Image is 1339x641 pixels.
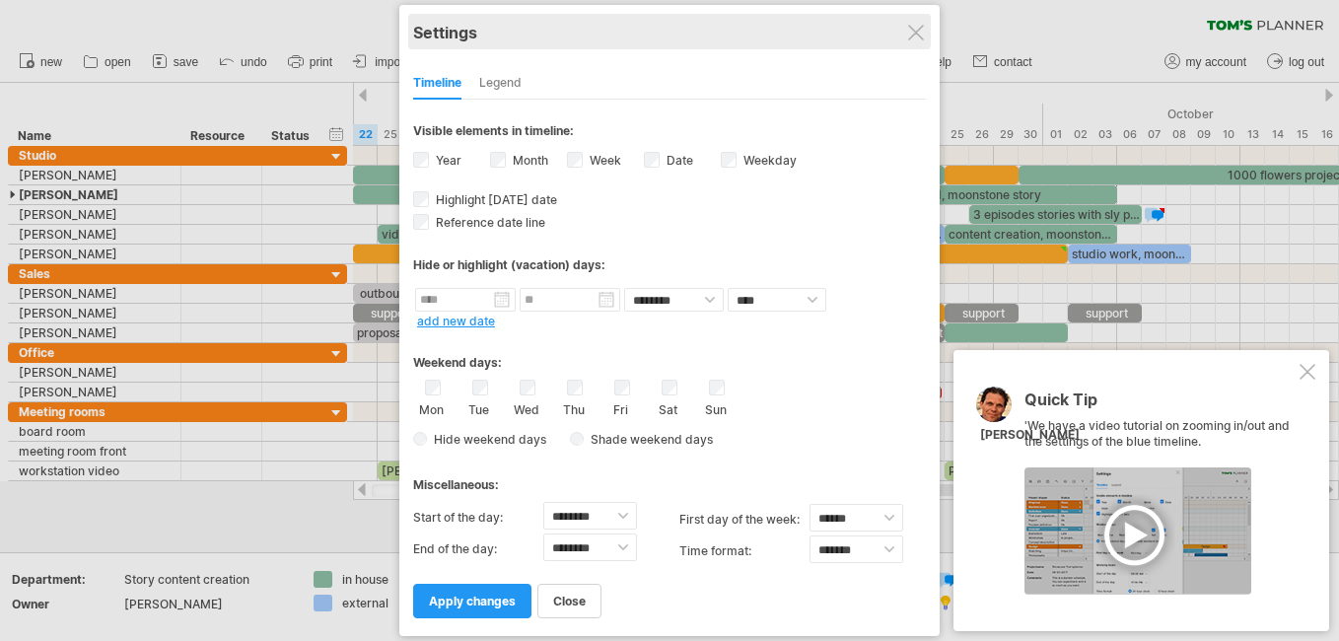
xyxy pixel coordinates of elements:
[663,153,693,168] label: Date
[432,153,461,168] label: Year
[703,398,728,417] label: Sun
[584,432,713,447] span: Shade weekend days
[413,68,461,100] div: Timeline
[1024,392,1296,595] div: 'We have a video tutorial on zooming in/out and the settings of the blue timeline.
[413,123,926,144] div: Visible elements in timeline:
[429,594,516,608] span: apply changes
[561,398,586,417] label: Thu
[537,584,601,618] a: close
[432,192,557,207] span: Highlight [DATE] date
[740,153,797,168] label: Weekday
[980,427,1080,444] div: [PERSON_NAME]
[679,535,810,567] label: Time format:
[417,314,495,328] a: add new date
[1024,392,1296,418] div: Quick Tip
[419,398,444,417] label: Mon
[679,504,810,535] label: first day of the week:
[479,68,522,100] div: Legend
[432,215,545,230] span: Reference date line
[656,398,680,417] label: Sat
[413,336,926,375] div: Weekend days:
[466,398,491,417] label: Tue
[413,502,543,534] label: Start of the day:
[413,584,531,618] a: apply changes
[509,153,548,168] label: Month
[413,257,926,272] div: Hide or highlight (vacation) days:
[413,459,926,497] div: Miscellaneous:
[608,398,633,417] label: Fri
[514,398,538,417] label: Wed
[586,153,621,168] label: Week
[413,534,543,565] label: End of the day:
[413,14,926,49] div: Settings
[553,594,586,608] span: close
[427,432,546,447] span: Hide weekend days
